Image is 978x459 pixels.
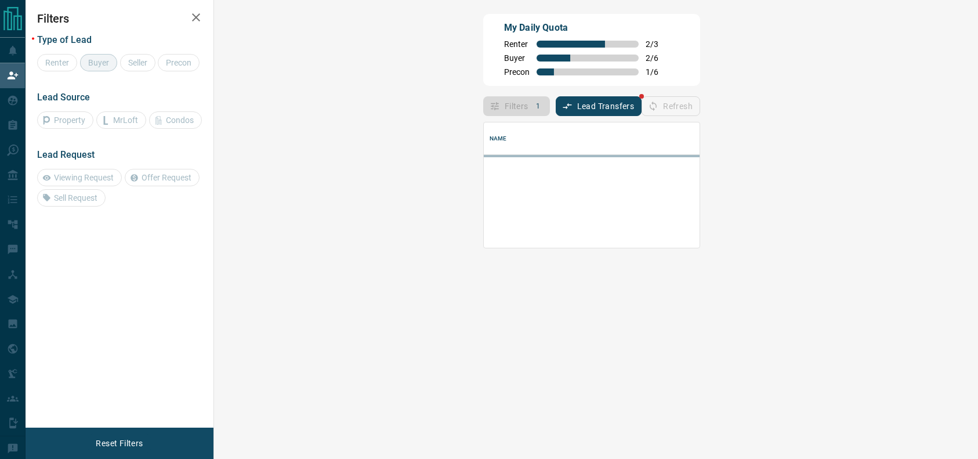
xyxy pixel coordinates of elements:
span: Renter [504,39,530,49]
span: 1 / 6 [646,67,671,77]
div: Name [490,122,507,155]
button: Lead Transfers [556,96,642,116]
span: Type of Lead [37,34,92,45]
span: Lead Source [37,92,90,103]
div: Name [484,122,768,155]
span: 2 / 6 [646,53,671,63]
span: Precon [504,67,530,77]
p: My Daily Quota [504,21,671,35]
span: Lead Request [37,149,95,160]
h2: Filters [37,12,202,26]
button: Reset Filters [88,433,150,453]
span: 2 / 3 [646,39,671,49]
span: Buyer [504,53,530,63]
